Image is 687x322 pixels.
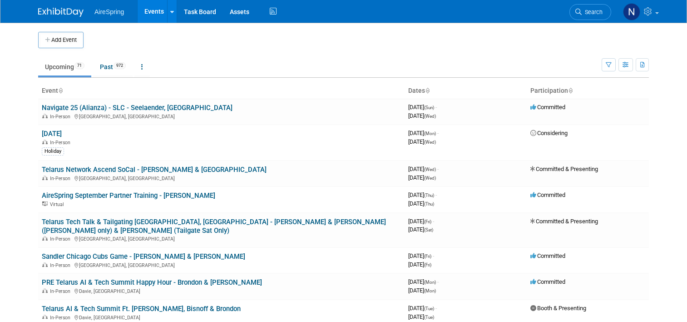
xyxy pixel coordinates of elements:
[424,193,434,198] span: (Thu)
[408,112,436,119] span: [DATE]
[435,191,437,198] span: -
[408,138,436,145] span: [DATE]
[568,87,573,94] a: Sort by Participation Type
[527,83,649,99] th: Participation
[42,176,48,180] img: In-Person Event
[408,305,437,312] span: [DATE]
[408,261,431,268] span: [DATE]
[42,140,48,144] img: In-Person Event
[408,278,439,285] span: [DATE]
[408,287,436,294] span: [DATE]
[42,261,401,268] div: [GEOGRAPHIC_DATA], [GEOGRAPHIC_DATA]
[93,58,133,75] a: Past972
[42,166,267,174] a: Telarus Network Ascend SoCal - [PERSON_NAME] & [GEOGRAPHIC_DATA]
[424,315,434,320] span: (Tue)
[530,191,565,198] span: Committed
[530,305,586,312] span: Booth & Presenting
[42,201,48,206] img: Virtual Event
[408,200,434,207] span: [DATE]
[424,306,434,311] span: (Tue)
[437,130,439,136] span: -
[42,130,62,138] a: [DATE]
[42,313,401,321] div: Davie, [GEOGRAPHIC_DATA]
[530,218,598,225] span: Committed & Presenting
[424,219,431,224] span: (Fri)
[424,262,431,267] span: (Fri)
[408,174,436,181] span: [DATE]
[408,313,434,320] span: [DATE]
[42,174,401,181] div: [GEOGRAPHIC_DATA], [GEOGRAPHIC_DATA]
[424,140,436,145] span: (Wed)
[94,8,124,15] span: AireSpring
[582,9,603,15] span: Search
[50,201,66,207] span: Virtual
[530,278,565,285] span: Committed
[424,201,434,206] span: (Thu)
[408,191,437,198] span: [DATE]
[433,252,434,259] span: -
[530,252,565,259] span: Committed
[424,254,431,259] span: (Fri)
[42,235,401,242] div: [GEOGRAPHIC_DATA], [GEOGRAPHIC_DATA]
[408,218,434,225] span: [DATE]
[50,114,73,120] span: In-Person
[408,226,433,233] span: [DATE]
[42,262,48,267] img: In-Person Event
[425,87,430,94] a: Sort by Start Date
[42,315,48,319] img: In-Person Event
[50,236,73,242] span: In-Person
[50,176,73,181] span: In-Person
[424,167,436,172] span: (Wed)
[408,252,434,259] span: [DATE]
[38,8,84,17] img: ExhibitDay
[50,140,73,146] span: In-Person
[424,227,433,232] span: (Sat)
[530,104,565,111] span: Committed
[38,32,84,48] button: Add Event
[42,278,262,287] a: PRE Telarus AI & Tech Summit Happy Hour - Brondon & [PERSON_NAME]
[42,305,241,313] a: Telarus AI & Tech Summit Ft. [PERSON_NAME], Bisnoff & Brondon
[114,62,126,69] span: 972
[424,280,436,285] span: (Mon)
[42,236,48,241] img: In-Person Event
[50,315,73,321] span: In-Person
[38,83,405,99] th: Event
[42,104,232,112] a: Navigate 25 (Alianza) - SLC - Seelaender, [GEOGRAPHIC_DATA]
[424,114,436,119] span: (Wed)
[405,83,527,99] th: Dates
[433,218,434,225] span: -
[42,114,48,118] img: In-Person Event
[623,3,640,20] img: Natalie Pyron
[569,4,611,20] a: Search
[435,104,437,111] span: -
[50,288,73,294] span: In-Person
[58,87,63,94] a: Sort by Event Name
[530,130,568,136] span: Considering
[408,166,439,172] span: [DATE]
[42,112,401,120] div: [GEOGRAPHIC_DATA], [GEOGRAPHIC_DATA]
[424,131,436,136] span: (Mon)
[42,191,215,200] a: AireSpring September Partner Training - [PERSON_NAME]
[408,104,437,111] span: [DATE]
[74,62,84,69] span: 71
[424,288,436,293] span: (Mon)
[530,166,598,172] span: Committed & Presenting
[408,130,439,136] span: [DATE]
[437,278,439,285] span: -
[50,262,73,268] span: In-Person
[42,218,386,235] a: Telarus Tech Talk & Tailgating [GEOGRAPHIC_DATA], [GEOGRAPHIC_DATA] - [PERSON_NAME] & [PERSON_NAM...
[424,105,434,110] span: (Sun)
[435,305,437,312] span: -
[42,147,64,156] div: Holiday
[437,166,439,172] span: -
[424,176,436,181] span: (Wed)
[42,288,48,293] img: In-Person Event
[42,252,245,261] a: Sandler Chicago Cubs Game - [PERSON_NAME] & [PERSON_NAME]
[42,287,401,294] div: Davie, [GEOGRAPHIC_DATA]
[38,58,91,75] a: Upcoming71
